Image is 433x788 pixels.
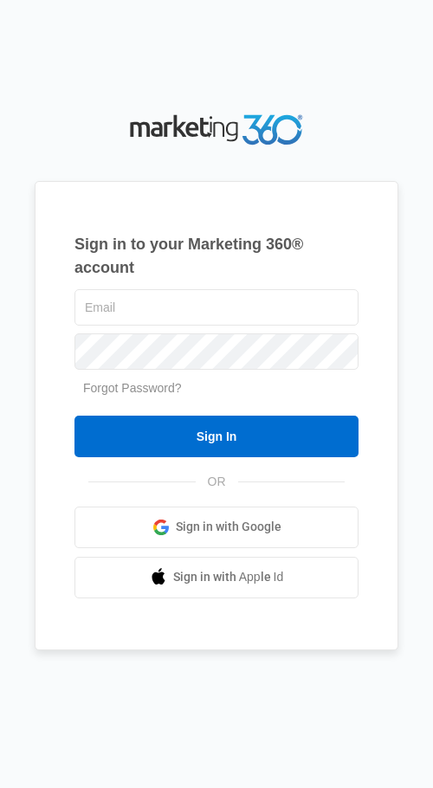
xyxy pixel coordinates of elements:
span: Sign in with Google [176,518,281,536]
input: Email [74,289,359,326]
a: Forgot Password? [83,381,182,395]
h1: Sign in to your Marketing 360® account [74,233,359,280]
span: OR [196,473,238,491]
input: Sign In [74,416,359,457]
a: Sign in with Apple Id [74,557,359,598]
span: Sign in with Apple Id [173,568,284,586]
a: Sign in with Google [74,507,359,548]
